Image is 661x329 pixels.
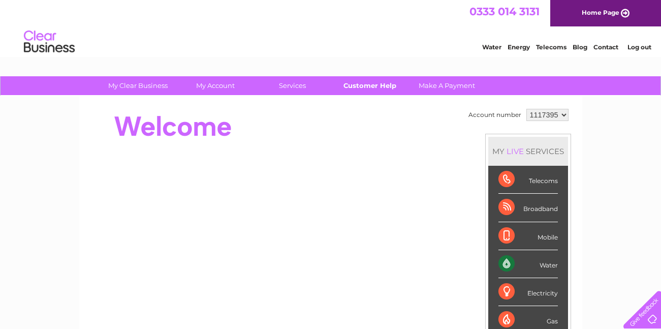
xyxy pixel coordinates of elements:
[96,76,180,95] a: My Clear Business
[482,43,501,51] a: Water
[466,106,524,124] td: Account number
[91,6,571,49] div: Clear Business is a trading name of Verastar Limited (registered in [GEOGRAPHIC_DATA] No. 3667643...
[498,250,558,278] div: Water
[593,43,618,51] a: Contact
[405,76,489,95] a: Make A Payment
[469,5,540,18] a: 0333 014 3131
[173,76,257,95] a: My Account
[498,278,558,306] div: Electricity
[250,76,334,95] a: Services
[536,43,566,51] a: Telecoms
[505,146,526,156] div: LIVE
[328,76,412,95] a: Customer Help
[23,26,75,57] img: logo.png
[498,222,558,250] div: Mobile
[508,43,530,51] a: Energy
[498,194,558,222] div: Broadband
[498,166,558,194] div: Telecoms
[573,43,587,51] a: Blog
[627,43,651,51] a: Log out
[488,137,568,166] div: MY SERVICES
